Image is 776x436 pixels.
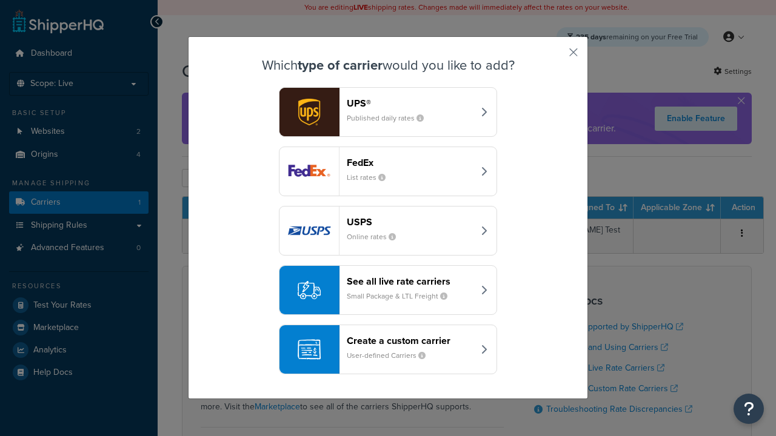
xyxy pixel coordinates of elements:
h3: Which would you like to add? [219,58,557,73]
button: See all live rate carriersSmall Package & LTL Freight [279,265,497,315]
small: Online rates [347,231,406,242]
header: See all live rate carriers [347,276,473,287]
strong: type of carrier [298,55,383,75]
img: usps logo [279,206,339,255]
header: UPS® [347,97,473,109]
small: User-defined Carriers [347,350,435,361]
img: fedEx logo [279,147,339,196]
small: List rates [347,172,395,183]
small: Small Package & LTL Freight [347,291,457,302]
small: Published daily rates [347,113,433,124]
button: Create a custom carrierUser-defined Carriers [279,325,497,374]
button: usps logoUSPSOnline rates [279,206,497,256]
header: USPS [347,216,473,228]
header: FedEx [347,157,473,168]
button: fedEx logoFedExList rates [279,147,497,196]
button: ups logoUPS®Published daily rates [279,87,497,137]
img: icon-carrier-liverate-becf4550.svg [298,279,321,302]
img: icon-carrier-custom-c93b8a24.svg [298,338,321,361]
header: Create a custom carrier [347,335,473,346]
button: Open Resource Center [734,394,764,424]
img: ups logo [279,88,339,136]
